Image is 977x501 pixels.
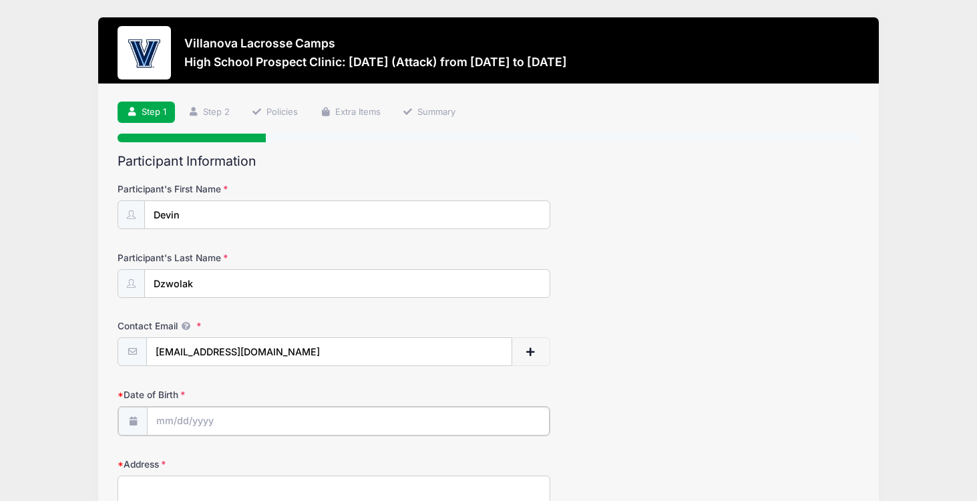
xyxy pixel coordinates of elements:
[118,319,365,333] label: Contact Email
[144,269,550,298] input: Participant's Last Name
[144,200,550,229] input: Participant's First Name
[147,407,550,436] input: mm/dd/yyyy
[179,102,238,124] a: Step 2
[118,102,175,124] a: Step 1
[184,55,567,69] h3: High School Prospect Clinic: [DATE] (Attack) from [DATE] to [DATE]
[118,182,365,196] label: Participant's First Name
[118,458,365,471] label: Address
[393,102,464,124] a: Summary
[146,337,512,366] input: email@email.com
[118,388,365,401] label: Date of Birth
[243,102,307,124] a: Policies
[311,102,389,124] a: Extra Items
[118,154,859,169] h2: Participant Information
[118,251,365,265] label: Participant's Last Name
[184,36,567,50] h3: Villanova Lacrosse Camps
